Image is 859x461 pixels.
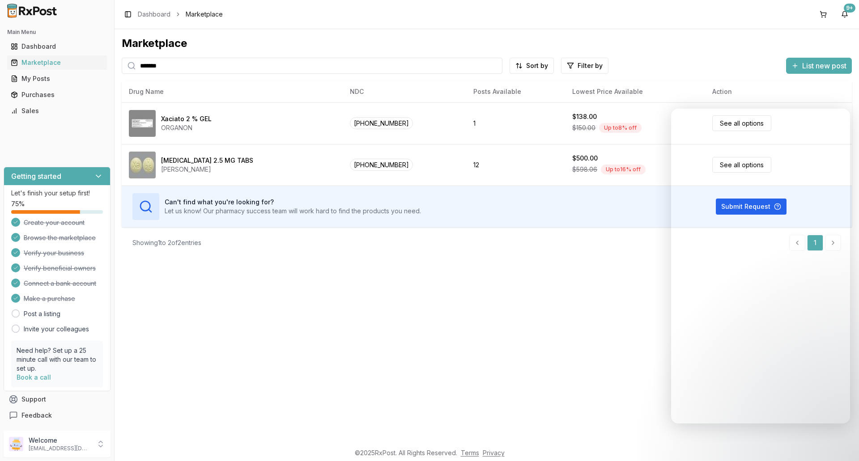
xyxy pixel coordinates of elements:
td: 1 [466,102,566,144]
a: List new post [786,62,852,71]
div: Sales [11,106,103,115]
button: Feedback [4,407,111,423]
a: Marketplace [7,55,107,71]
span: Feedback [21,411,52,420]
div: Up to 8 % off [599,123,642,133]
span: [PHONE_NUMBER] [350,117,413,129]
th: Drug Name [122,81,343,102]
img: Xaciato 2 % GEL [129,110,156,137]
span: Make a purchase [24,294,75,303]
button: List new post [786,58,852,74]
button: Dashboard [4,39,111,54]
button: Support [4,391,111,407]
div: [MEDICAL_DATA] 2.5 MG TABS [161,156,253,165]
iframe: Intercom live chat [829,431,850,452]
div: $138.00 [572,112,597,121]
h3: Getting started [11,171,61,182]
button: Purchases [4,88,111,102]
p: [EMAIL_ADDRESS][DOMAIN_NAME] [29,445,91,452]
span: Connect a bank account [24,279,96,288]
div: Dashboard [11,42,103,51]
span: [PHONE_NUMBER] [350,159,413,171]
a: Book a call [17,373,51,381]
div: Purchases [11,90,103,99]
button: My Posts [4,72,111,86]
div: ORGANON [161,123,212,132]
button: Filter by [561,58,608,74]
button: Sales [4,104,111,118]
a: Sales [7,103,107,119]
span: Create your account [24,218,85,227]
img: User avatar [9,437,23,451]
button: Marketplace [4,55,111,70]
span: Verify your business [24,249,84,258]
span: $150.00 [572,123,595,132]
a: Post a listing [24,309,60,318]
button: Sort by [510,58,554,74]
div: Marketplace [122,36,852,51]
th: NDC [343,81,466,102]
p: Let's finish your setup first! [11,189,103,198]
nav: breadcrumb [138,10,223,19]
a: Invite your colleagues [24,325,89,334]
div: Up to 16 % off [601,165,646,174]
p: Need help? Set up a 25 minute call with our team to set up. [17,346,98,373]
a: My Posts [7,71,107,87]
img: Xarelto 2.5 MG TABS [129,152,156,178]
a: Dashboard [138,10,170,19]
a: Privacy [483,449,505,457]
div: Showing 1 to 2 of 2 entries [132,238,201,247]
h2: Main Menu [7,29,107,36]
span: Browse the marketplace [24,233,96,242]
a: Purchases [7,87,107,103]
div: Xaciato 2 % GEL [161,114,212,123]
div: Marketplace [11,58,103,67]
th: Posts Available [466,81,566,102]
p: Let us know! Our pharmacy success team will work hard to find the products you need. [165,207,421,216]
div: 9+ [844,4,855,13]
span: $598.06 [572,165,597,174]
div: $500.00 [572,154,598,163]
th: Lowest Price Available [565,81,705,102]
span: Filter by [578,61,603,70]
span: Sort by [526,61,548,70]
a: Terms [461,449,479,457]
span: Marketplace [186,10,223,19]
span: 75 % [11,199,25,208]
div: My Posts [11,74,103,83]
img: RxPost Logo [4,4,61,18]
h3: Can't find what you're looking for? [165,198,421,207]
p: Welcome [29,436,91,445]
div: [PERSON_NAME] [161,165,253,174]
a: Dashboard [7,38,107,55]
iframe: Intercom live chat [671,109,850,423]
td: 12 [466,144,566,186]
th: Action [705,81,852,102]
span: Verify beneficial owners [24,264,96,273]
button: 9+ [838,7,852,21]
span: List new post [802,60,846,71]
